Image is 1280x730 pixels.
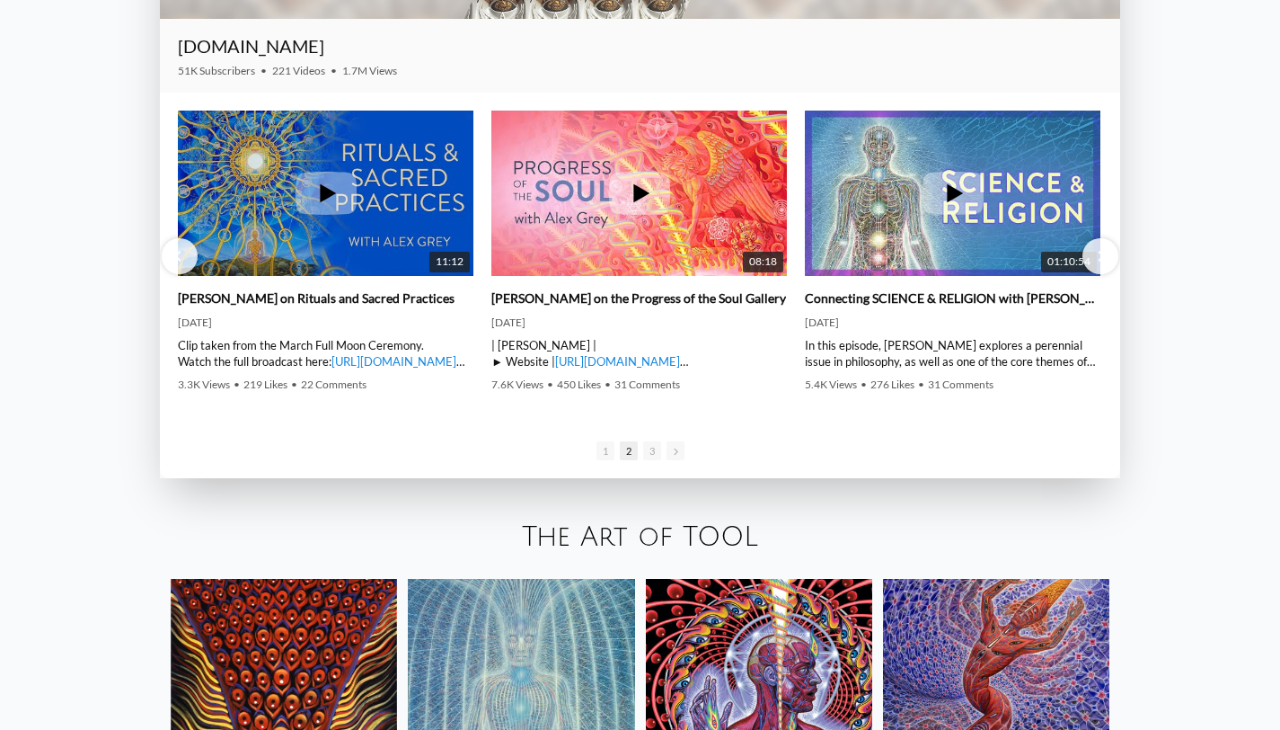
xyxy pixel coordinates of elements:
a: Connecting SCIENCE & RELIGION with Alex Grey 01:10:54 [805,111,1100,276]
span: Go to next slide [666,441,684,460]
span: Go to slide 1 [596,441,614,460]
a: [DOMAIN_NAME] [178,35,324,57]
span: 31 Comments [928,378,993,391]
a: [PERSON_NAME] on Rituals and Sacred Practices [178,290,455,307]
img: Connecting SCIENCE & RELIGION with Alex Grey [805,82,1100,304]
a: Alex Grey on Rituals and Sacred Practices 11:12 [178,111,473,276]
iframe: Subscribe to CoSM.TV on YouTube [998,42,1102,64]
span: 7.6K Views [491,378,543,391]
div: Next slide [1082,238,1118,274]
a: [PERSON_NAME] on the Progress of the Soul Gallery [491,290,786,307]
span: 51K Subscribers [178,64,255,77]
span: 22 Comments [301,378,366,391]
span: • [605,378,611,391]
span: • [331,64,337,77]
div: [DATE] [178,316,473,330]
span: 01:10:54 [1041,252,1097,272]
span: • [291,378,297,391]
span: 219 Likes [243,378,287,391]
span: Go to slide 2 [620,441,638,460]
img: Alex Grey on Rituals and Sacred Practices [178,82,473,304]
div: Clip taken from the March Full Moon Ceremony. Watch the full broadcast here: | [PERSON_NAME] | ► ... [178,337,473,369]
div: [DATE] [491,316,787,330]
div: | [PERSON_NAME] | ► Website | ► Instagram | ► Facebook | | Chapel of Sacred Mirrors | ► Website |... [491,337,787,369]
span: 5.4K Views [805,378,857,391]
span: • [260,64,267,77]
a: The Art of TOOL [522,522,758,552]
img: Alex Grey on the Progress of the Soul Gallery [491,82,787,304]
a: Alex Grey on the Progress of the Soul Gallery 08:18 [491,111,787,276]
div: Previous slide [162,238,198,274]
span: • [547,378,553,391]
div: In this episode, [PERSON_NAME] explores a perennial issue in philosophy, as well as one of the co... [805,337,1100,369]
span: 08:18 [743,252,783,272]
span: Go to slide 3 [643,441,661,460]
span: 3.3K Views [178,378,230,391]
div: [DATE] [805,316,1100,330]
a: [URL][DOMAIN_NAME] [555,354,680,369]
span: 11:12 [429,252,470,272]
span: • [918,378,924,391]
span: 31 Comments [614,378,680,391]
a: Connecting SCIENCE & RELIGION with [PERSON_NAME] [805,290,1100,307]
span: • [234,378,240,391]
span: 450 Likes [557,378,601,391]
a: [URL][DOMAIN_NAME] [331,354,456,369]
span: 276 Likes [870,378,914,391]
span: • [861,378,867,391]
span: 1.7M Views [342,64,397,77]
span: 221 Videos [272,64,325,77]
